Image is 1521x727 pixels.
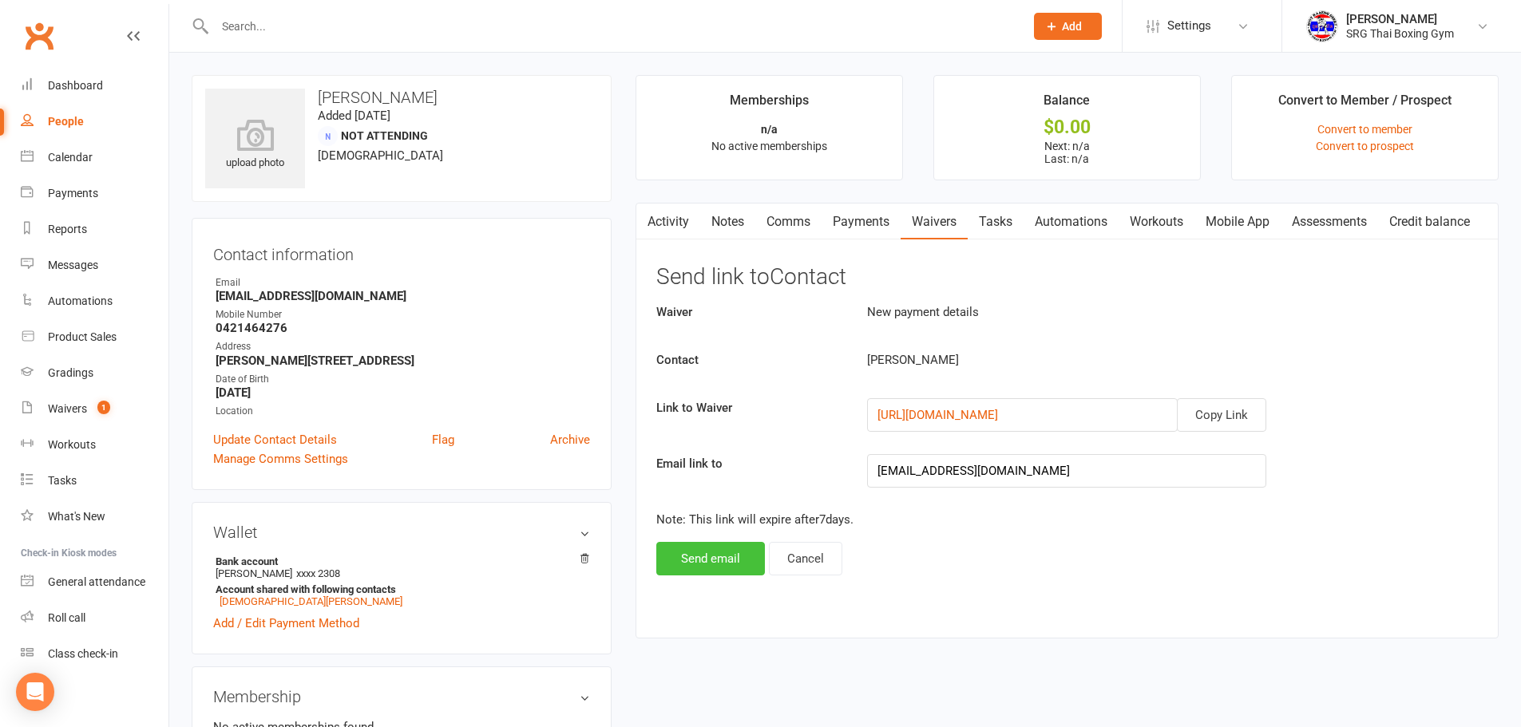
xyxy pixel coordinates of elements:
[48,366,93,379] div: Gradings
[822,203,901,240] a: Payments
[432,430,454,449] a: Flag
[318,148,443,163] span: [DEMOGRAPHIC_DATA]
[19,16,59,56] a: Clubworx
[755,203,822,240] a: Comms
[97,401,110,414] span: 1
[21,68,168,104] a: Dashboard
[656,265,1478,290] h3: Send link to Contact
[213,688,590,705] h3: Membership
[216,321,590,335] strong: 0421464276
[1119,203,1194,240] a: Workouts
[21,104,168,140] a: People
[1177,398,1266,432] button: Copy Link
[21,140,168,176] a: Calendar
[21,600,168,636] a: Roll call
[21,499,168,535] a: What's New
[1194,203,1281,240] a: Mobile App
[220,595,402,607] a: [DEMOGRAPHIC_DATA][PERSON_NAME]
[318,109,390,123] time: Added [DATE]
[21,636,168,672] a: Class kiosk mode
[855,302,1349,322] div: New payment details
[48,187,98,200] div: Payments
[216,583,582,595] strong: Account shared with following contacts
[644,302,856,322] label: Waiver
[48,474,77,487] div: Tasks
[296,567,340,579] span: xxxx 2308
[550,430,590,449] a: Archive
[21,247,168,283] a: Messages
[213,553,590,610] li: [PERSON_NAME]
[21,319,168,355] a: Product Sales
[48,575,145,588] div: General attendance
[48,611,85,624] div: Roll call
[216,555,582,567] strong: Bank account
[656,542,765,575] button: Send email
[1034,13,1102,40] button: Add
[730,90,809,119] div: Memberships
[769,542,842,575] button: Cancel
[949,140,1186,165] p: Next: n/a Last: n/a
[216,289,590,303] strong: [EMAIL_ADDRESS][DOMAIN_NAME]
[48,79,103,92] div: Dashboard
[48,151,93,164] div: Calendar
[877,408,998,422] a: [URL][DOMAIN_NAME]
[1167,8,1211,44] span: Settings
[855,350,1349,369] div: [PERSON_NAME]
[21,355,168,391] a: Gradings
[644,350,856,369] label: Contact
[1062,20,1082,33] span: Add
[1346,12,1454,26] div: [PERSON_NAME]
[341,129,428,142] span: Not Attending
[213,524,590,541] h3: Wallet
[48,330,117,343] div: Product Sales
[216,385,590,400] strong: [DATE]
[48,115,84,128] div: People
[1378,203,1481,240] a: Credit balance
[1306,10,1338,42] img: thumb_image1718682644.png
[216,372,590,387] div: Date of Birth
[644,454,856,473] label: Email link to
[1316,140,1414,152] a: Convert to prospect
[48,510,105,523] div: What's New
[213,430,337,449] a: Update Contact Details
[16,673,54,711] div: Open Intercom Messenger
[21,391,168,427] a: Waivers 1
[949,119,1186,136] div: $0.00
[901,203,968,240] a: Waivers
[213,614,359,633] a: Add / Edit Payment Method
[48,647,118,660] div: Class check-in
[21,427,168,463] a: Workouts
[1281,203,1378,240] a: Assessments
[21,283,168,319] a: Automations
[216,275,590,290] div: Email
[205,119,305,172] div: upload photo
[48,223,87,235] div: Reports
[210,15,1013,38] input: Search...
[700,203,755,240] a: Notes
[1317,123,1412,136] a: Convert to member
[48,438,96,451] div: Workouts
[48,259,98,271] div: Messages
[1044,90,1090,119] div: Balance
[216,307,590,322] div: Mobile Number
[21,463,168,499] a: Tasks
[21,564,168,600] a: General attendance kiosk mode
[21,176,168,211] a: Payments
[213,449,348,468] a: Manage Comms Settings
[761,123,778,136] strong: n/a
[216,354,590,368] strong: [PERSON_NAME][STREET_ADDRESS]
[213,239,590,263] h3: Contact information
[656,510,1478,529] p: Note: This link will expire after 7 days.
[48,402,87,415] div: Waivers
[1024,203,1119,240] a: Automations
[216,339,590,354] div: Address
[711,140,827,152] span: No active memberships
[48,294,113,307] div: Automations
[205,89,598,106] h3: [PERSON_NAME]
[636,203,700,240] a: Activity
[1278,90,1452,119] div: Convert to Member / Prospect
[21,211,168,247] a: Reports
[644,398,856,417] label: Link to Waiver
[216,404,590,419] div: Location
[1346,26,1454,41] div: SRG Thai Boxing Gym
